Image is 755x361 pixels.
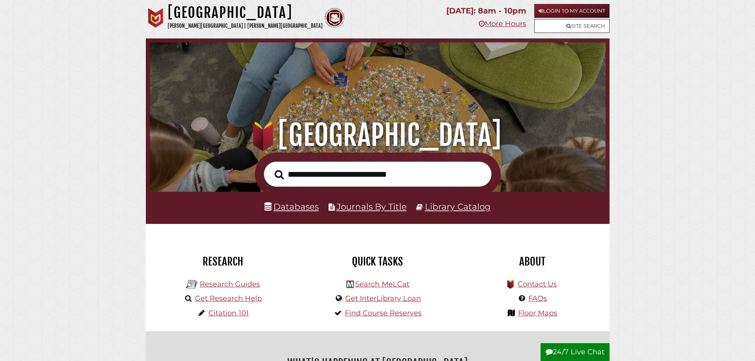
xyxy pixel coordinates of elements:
a: Databases [264,201,319,212]
h2: About [461,255,604,268]
a: Get InterLibrary Loan [345,294,421,303]
a: Find Course Reserves [345,309,422,317]
a: Search MeLCat [355,280,409,288]
h2: Quick Tasks [306,255,449,268]
h1: [GEOGRAPHIC_DATA] [161,118,594,153]
a: Get Research Help [195,294,262,303]
img: Hekman Library Logo [346,281,354,288]
p: [PERSON_NAME][GEOGRAPHIC_DATA] | [PERSON_NAME][GEOGRAPHIC_DATA] [168,21,323,31]
a: Contact Us [518,280,557,288]
a: FAQs [528,294,547,303]
a: Research Guides [200,280,260,288]
p: [DATE]: 8am - 10pm [446,4,526,18]
img: Hekman Library Logo [186,279,198,290]
a: Site Search [534,19,610,33]
button: Search [271,168,288,182]
a: Journals By Title [336,201,407,212]
h2: Research [152,255,294,268]
img: Calvin Theological Seminary [325,8,344,28]
a: Citation 101 [208,309,249,317]
img: Calvin University [146,8,166,28]
i: Search [275,170,284,180]
a: Floor Maps [518,309,557,317]
a: More Hours [479,19,526,28]
a: Library Catalog [425,201,491,212]
a: Login to My Account [534,4,610,18]
h1: [GEOGRAPHIC_DATA] [168,4,323,21]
